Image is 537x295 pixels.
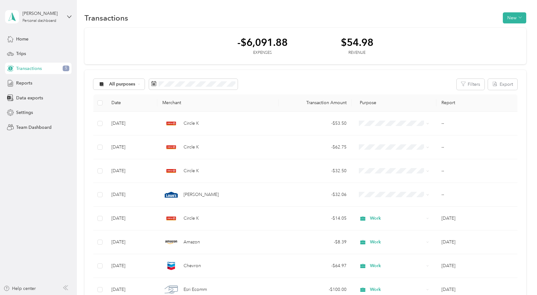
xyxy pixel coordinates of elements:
[165,212,178,225] img: Circle K
[284,167,347,174] div: - $32.50
[16,109,33,116] span: Settings
[284,215,347,222] div: - $14.05
[63,66,69,71] span: 5
[106,230,157,254] td: [DATE]
[184,144,199,151] span: Circle K
[184,286,207,293] span: Esri Ecomm
[106,183,157,207] td: [DATE]
[284,262,347,269] div: - $64.97
[284,286,347,293] div: - $100.00
[165,117,178,130] img: Circle K
[370,262,424,269] span: Work
[341,37,373,48] div: $54.98
[22,19,56,23] div: Personal dashboard
[284,239,347,246] div: - $8.39
[84,15,128,21] h1: Transactions
[436,254,517,278] td: Aug 2025
[370,215,424,222] span: Work
[184,120,199,127] span: Circle K
[184,239,200,246] span: Amazon
[106,159,157,183] td: [DATE]
[184,262,201,269] span: Chevron
[109,82,135,86] span: All purposes
[16,50,26,57] span: Trips
[184,167,199,174] span: Circle K
[16,36,28,42] span: Home
[370,286,424,293] span: Work
[436,135,517,159] td: --
[370,239,424,246] span: Work
[284,144,347,151] div: - $62.75
[165,235,178,249] img: Amazon
[436,159,517,183] td: --
[279,94,352,112] th: Transaction Amount
[165,141,178,154] img: Circle K
[106,112,157,135] td: [DATE]
[341,50,373,56] div: Revenue
[16,124,52,131] span: Team Dashboard
[22,10,62,17] div: [PERSON_NAME]
[165,188,178,201] img: Lowe's
[436,94,517,112] th: Report
[3,285,36,292] button: Help center
[503,12,526,23] button: New
[184,191,219,198] span: [PERSON_NAME]
[436,230,517,254] td: Aug 2025
[106,135,157,159] td: [DATE]
[157,94,278,112] th: Merchant
[165,259,178,273] img: Chevron
[357,100,377,105] span: Purpose
[284,191,347,198] div: - $32.06
[436,112,517,135] td: --
[436,207,517,230] td: Aug 2025
[165,164,178,178] img: Circle K
[237,50,288,56] div: Expenses
[184,215,199,222] span: Circle K
[106,94,157,112] th: Date
[237,37,288,48] div: -$6,091.88
[106,207,157,230] td: [DATE]
[436,183,517,207] td: --
[16,80,32,86] span: Reports
[457,79,484,90] button: Filters
[502,260,537,295] iframe: Everlance-gr Chat Button Frame
[488,79,517,90] button: Export
[284,120,347,127] div: - $53.50
[16,65,42,72] span: Transactions
[106,254,157,278] td: [DATE]
[16,95,43,101] span: Data exports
